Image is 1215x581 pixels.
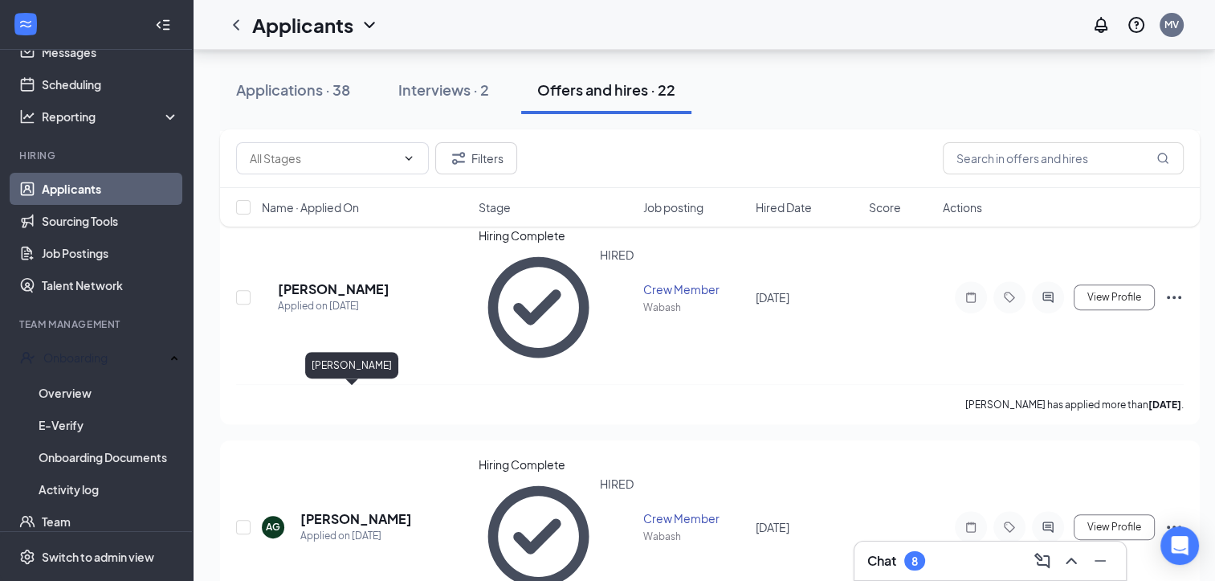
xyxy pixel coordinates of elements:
b: [DATE] [1148,399,1181,411]
div: Switch to admin view [42,549,154,565]
svg: ChevronLeft [226,15,246,35]
svg: QuestionInfo [1127,15,1146,35]
svg: CheckmarkCircle [478,247,599,368]
div: 8 [911,554,918,568]
a: Talent Network [42,269,179,301]
div: Reporting [42,108,180,125]
div: Wabash [643,301,747,314]
button: View Profile [1074,514,1155,540]
span: Name · Applied On [262,199,359,215]
div: MV [1164,18,1179,31]
div: Crew Member [643,281,747,297]
a: Overview [39,377,179,409]
svg: Tag [1000,291,1019,304]
div: Interviews · 2 [398,80,489,100]
h5: [PERSON_NAME] [300,510,412,528]
span: Score [869,199,901,215]
span: Hired Date [756,199,812,215]
p: [PERSON_NAME] has applied more than . [965,398,1184,411]
div: Onboarding [43,350,165,366]
div: Applied on [DATE] [300,528,412,544]
div: Hiring [19,149,176,162]
input: All Stages [250,149,396,167]
div: Applied on [DATE] [278,298,389,314]
svg: ComposeMessage [1033,551,1052,571]
div: Wabash [643,530,747,543]
div: AG [266,520,280,534]
a: Messages [42,36,179,68]
input: Search in offers and hires [943,142,1184,174]
button: Minimize [1087,548,1113,574]
svg: ChevronDown [360,15,379,35]
span: View Profile [1087,522,1141,533]
svg: Note [961,521,981,534]
h1: Applicants [252,11,353,39]
a: Onboarding Documents [39,441,179,473]
span: Job posting [643,199,703,215]
button: ChevronUp [1058,548,1084,574]
div: Open Intercom Messenger [1160,526,1199,565]
span: View Profile [1087,292,1141,303]
a: Applicants [42,173,179,205]
div: Offers and hires · 22 [537,80,675,100]
h3: Chat [867,552,896,570]
span: Actions [943,199,982,215]
div: HIRED [600,247,634,368]
a: Scheduling [42,68,179,100]
svg: ActiveChat [1038,521,1058,534]
div: Crew Member [643,510,747,526]
svg: Analysis [19,108,35,125]
button: Filter Filters [435,142,517,174]
svg: ActiveChat [1038,291,1058,304]
svg: Minimize [1091,551,1110,571]
a: Team [42,505,179,538]
span: [DATE] [756,520,789,534]
svg: UserCheck [19,350,35,366]
svg: Ellipses [1164,518,1184,537]
svg: Settings [19,549,35,565]
a: Sourcing Tools [42,205,179,237]
svg: MagnifyingGlass [1156,152,1169,165]
a: E-Verify [39,409,179,441]
div: Team Management [19,317,176,331]
svg: Notifications [1091,15,1111,35]
svg: Ellipses [1164,288,1184,307]
button: View Profile [1074,284,1155,310]
h5: [PERSON_NAME] [278,280,389,298]
svg: ChevronUp [1062,551,1081,571]
button: ComposeMessage [1029,548,1055,574]
svg: Note [961,291,981,304]
div: Applications · 38 [236,80,350,100]
span: Stage [478,199,510,215]
svg: Collapse [155,17,171,33]
div: [PERSON_NAME] [305,352,398,378]
svg: Tag [1000,521,1019,534]
svg: ChevronDown [402,152,415,165]
svg: WorkstreamLogo [18,16,34,32]
div: Hiring Complete [478,456,633,473]
a: Activity log [39,473,179,505]
a: Job Postings [42,237,179,269]
span: [DATE] [756,290,789,305]
svg: Filter [449,149,468,168]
